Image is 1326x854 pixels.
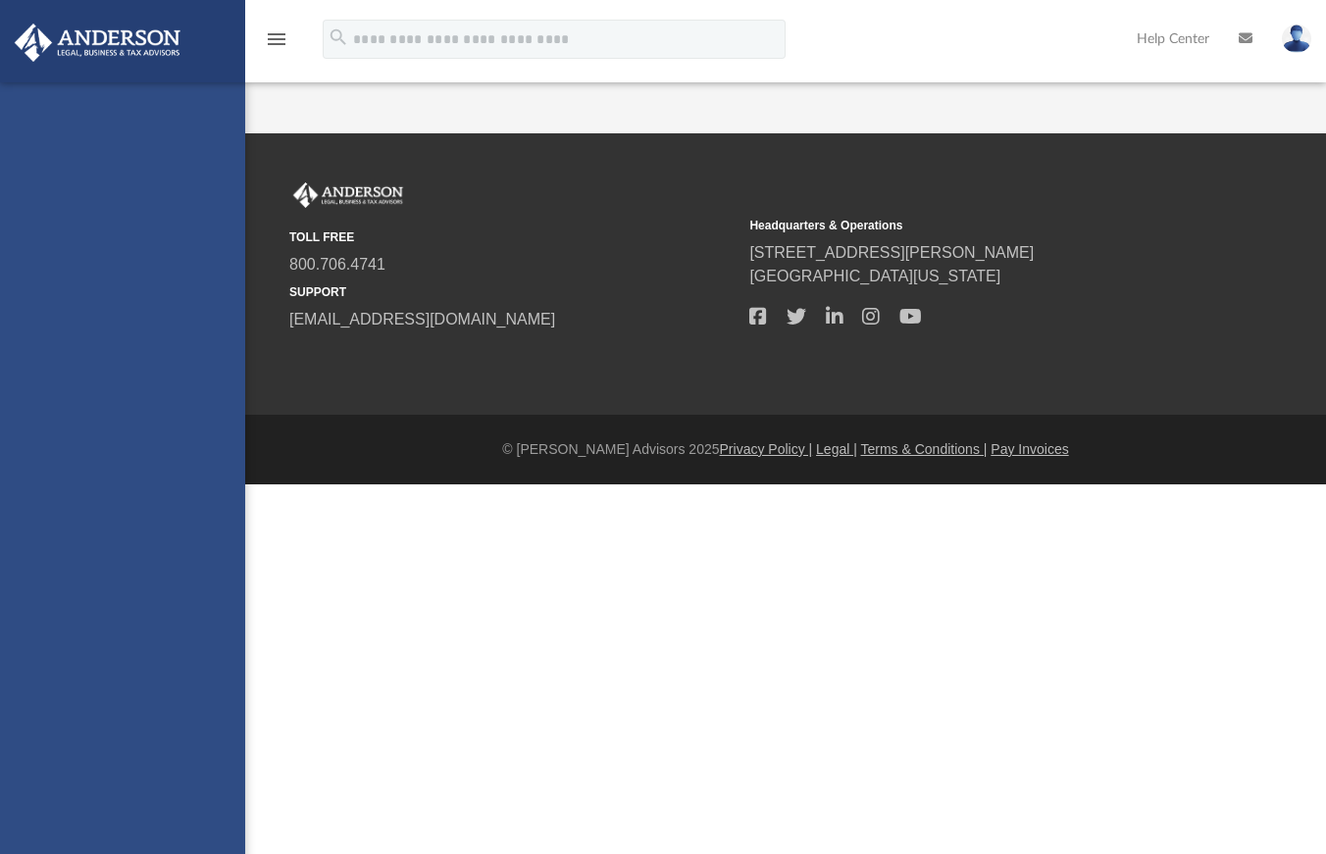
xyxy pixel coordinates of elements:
small: SUPPORT [289,283,736,301]
a: Privacy Policy | [720,441,813,457]
small: Headquarters & Operations [749,217,1196,234]
i: menu [265,27,288,51]
img: Anderson Advisors Platinum Portal [289,182,407,208]
a: [EMAIL_ADDRESS][DOMAIN_NAME] [289,311,555,327]
a: 800.706.4741 [289,256,385,273]
a: Legal | [816,441,857,457]
img: User Pic [1282,25,1311,53]
a: [STREET_ADDRESS][PERSON_NAME] [749,244,1034,261]
small: TOLL FREE [289,228,736,246]
i: search [328,26,349,48]
a: Terms & Conditions | [861,441,988,457]
a: menu [265,37,288,51]
div: © [PERSON_NAME] Advisors 2025 [245,439,1326,460]
a: Pay Invoices [991,441,1068,457]
img: Anderson Advisors Platinum Portal [9,24,186,62]
a: [GEOGRAPHIC_DATA][US_STATE] [749,268,1000,284]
